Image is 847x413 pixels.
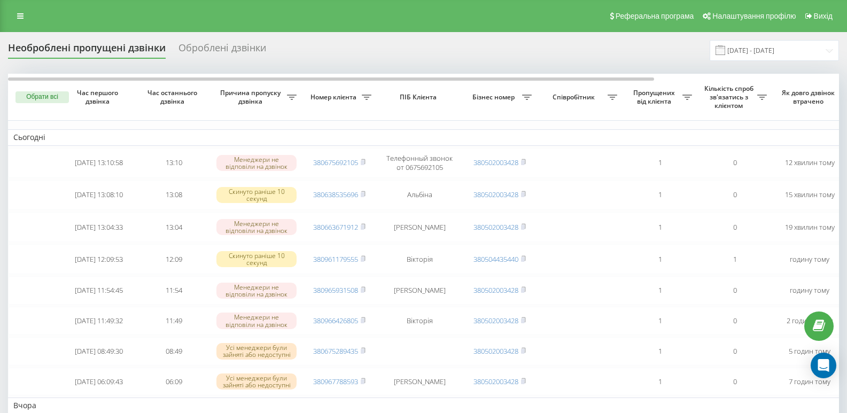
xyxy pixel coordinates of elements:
a: 380967788593 [313,377,358,386]
span: Бізнес номер [468,93,522,102]
span: Вихід [814,12,833,20]
td: 08:49 [136,337,211,365]
td: 1 [623,244,697,274]
td: Вікторія [377,244,462,274]
td: 06:09 [136,368,211,396]
div: Менеджери не відповіли на дзвінок [216,155,297,171]
td: Вікторія [377,307,462,335]
td: 13:10 [136,148,211,178]
td: 0 [697,368,772,396]
span: Пропущених від клієнта [628,89,682,105]
span: Причина пропуску дзвінка [216,89,287,105]
td: 11:49 [136,307,211,335]
td: 7 годин тому [772,368,847,396]
span: Номер клієнта [307,93,362,102]
div: Менеджери не відповіли на дзвінок [216,283,297,299]
td: 1 [697,244,772,274]
td: 1 [623,148,697,178]
td: [DATE] 06:09:43 [61,368,136,396]
td: [DATE] 13:10:58 [61,148,136,178]
span: Налаштування профілю [712,12,796,20]
td: [PERSON_NAME] [377,212,462,242]
td: 12:09 [136,244,211,274]
td: 0 [697,212,772,242]
div: Open Intercom Messenger [811,353,836,378]
td: Телефонный звонок от 0675692105 [377,148,462,178]
td: 13:08 [136,180,211,210]
span: Співробітник [542,93,608,102]
div: Скинуто раніше 10 секунд [216,251,297,267]
td: 13:04 [136,212,211,242]
td: 2 години тому [772,307,847,335]
span: Кількість спроб зв'язатись з клієнтом [703,84,757,110]
td: 1 [623,307,697,335]
div: Необроблені пропущені дзвінки [8,42,166,59]
a: 380502003428 [473,285,518,295]
td: 12 хвилин тому [772,148,847,178]
td: 1 [623,368,697,396]
td: годину тому [772,276,847,305]
a: 380504435440 [473,254,518,264]
span: ПІБ Клієнта [386,93,453,102]
div: Менеджери не відповіли на дзвінок [216,219,297,235]
a: 380965931508 [313,285,358,295]
a: 380675289435 [313,346,358,356]
div: Скинуто раніше 10 секунд [216,187,297,203]
a: 380675692105 [313,158,358,167]
td: [DATE] 11:54:45 [61,276,136,305]
a: 380961179555 [313,254,358,264]
td: годину тому [772,244,847,274]
a: 380502003428 [473,158,518,167]
span: Час останнього дзвінка [145,89,203,105]
td: Альбіна [377,180,462,210]
a: 380502003428 [473,346,518,356]
a: 380502003428 [473,190,518,199]
td: [DATE] 13:08:10 [61,180,136,210]
td: 0 [697,276,772,305]
td: 11:54 [136,276,211,305]
a: 380638535696 [313,190,358,199]
td: [DATE] 12:09:53 [61,244,136,274]
a: 380663671912 [313,222,358,232]
td: 0 [697,180,772,210]
span: Час першого дзвінка [70,89,128,105]
a: 380966426805 [313,316,358,325]
td: 19 хвилин тому [772,212,847,242]
td: 0 [697,148,772,178]
div: Усі менеджери були зайняті або недоступні [216,343,297,359]
td: 1 [623,337,697,365]
a: 380502003428 [473,316,518,325]
td: 15 хвилин тому [772,180,847,210]
div: Оброблені дзвінки [178,42,266,59]
td: 5 годин тому [772,337,847,365]
span: Реферальна програма [616,12,694,20]
td: 0 [697,307,772,335]
td: [DATE] 13:04:33 [61,212,136,242]
span: Як довго дзвінок втрачено [781,89,838,105]
td: [PERSON_NAME] [377,276,462,305]
td: [DATE] 11:49:32 [61,307,136,335]
td: 1 [623,276,697,305]
td: 1 [623,180,697,210]
td: [PERSON_NAME] [377,368,462,396]
a: 380502003428 [473,377,518,386]
button: Обрати всі [15,91,69,103]
div: Усі менеджери були зайняті або недоступні [216,373,297,389]
td: 1 [623,212,697,242]
div: Менеджери не відповіли на дзвінок [216,313,297,329]
td: [DATE] 08:49:30 [61,337,136,365]
a: 380502003428 [473,222,518,232]
td: 0 [697,337,772,365]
